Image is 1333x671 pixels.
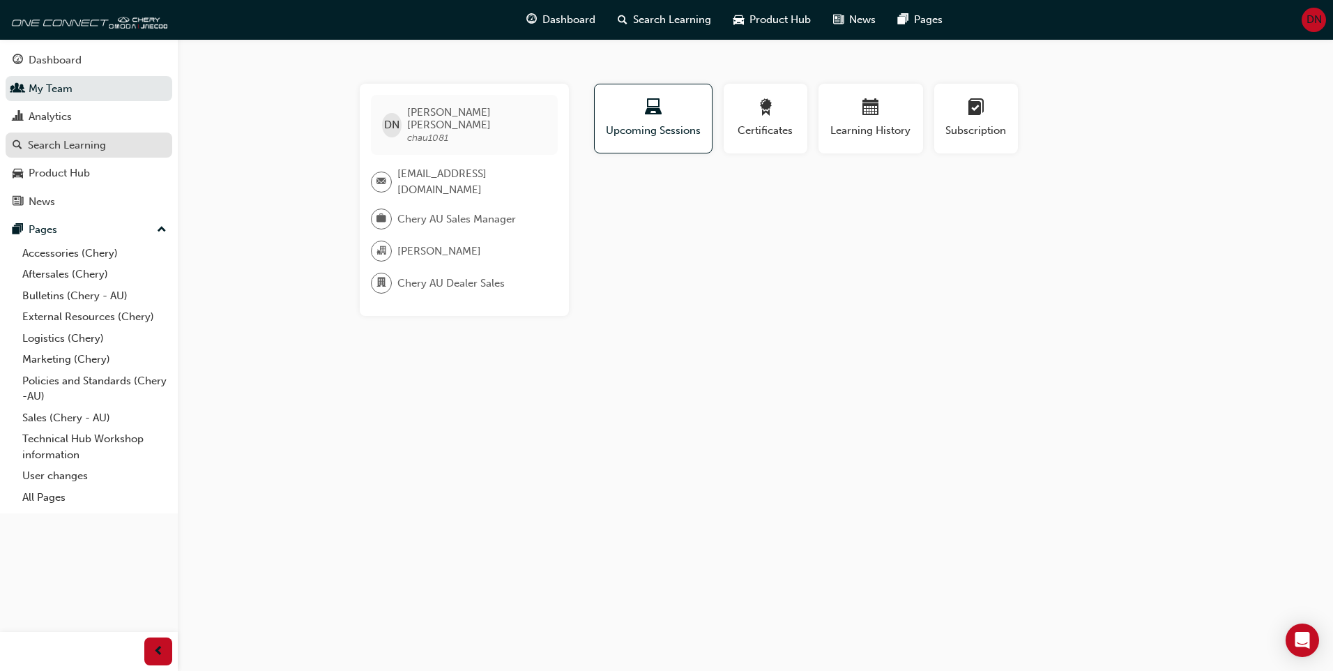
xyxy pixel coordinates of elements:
[607,6,722,34] a: search-iconSearch Learning
[6,133,172,158] a: Search Learning
[968,99,984,118] span: learningplan-icon
[6,76,172,102] a: My Team
[1302,8,1326,32] button: DN
[1286,624,1319,657] div: Open Intercom Messenger
[605,123,701,139] span: Upcoming Sessions
[6,217,172,243] button: Pages
[29,165,90,181] div: Product Hub
[29,222,57,238] div: Pages
[17,285,172,307] a: Bulletins (Chery - AU)
[734,123,797,139] span: Certificates
[833,11,844,29] span: news-icon
[157,221,167,239] span: up-icon
[17,407,172,429] a: Sales (Chery - AU)
[945,123,1007,139] span: Subscription
[6,189,172,215] a: News
[13,224,23,236] span: pages-icon
[17,428,172,465] a: Technical Hub Workshop information
[898,11,908,29] span: pages-icon
[397,243,481,259] span: [PERSON_NAME]
[645,99,662,118] span: laptop-icon
[7,6,167,33] img: oneconnect
[17,264,172,285] a: Aftersales (Chery)
[29,194,55,210] div: News
[376,173,386,191] span: email-icon
[13,83,23,96] span: people-icon
[153,643,164,661] span: prev-icon
[724,84,807,153] button: Certificates
[13,54,23,67] span: guage-icon
[633,12,711,28] span: Search Learning
[17,349,172,370] a: Marketing (Chery)
[397,166,547,197] span: [EMAIL_ADDRESS][DOMAIN_NAME]
[407,132,448,144] span: chau1081
[818,84,923,153] button: Learning History
[13,167,23,180] span: car-icon
[17,328,172,349] a: Logistics (Chery)
[17,306,172,328] a: External Resources (Chery)
[829,123,913,139] span: Learning History
[722,6,822,34] a: car-iconProduct Hub
[757,99,774,118] span: award-icon
[733,11,744,29] span: car-icon
[17,370,172,407] a: Policies and Standards (Chery -AU)
[618,11,627,29] span: search-icon
[887,6,954,34] a: pages-iconPages
[376,242,386,260] span: organisation-icon
[407,106,546,131] span: [PERSON_NAME] [PERSON_NAME]
[542,12,595,28] span: Dashboard
[17,243,172,264] a: Accessories (Chery)
[376,274,386,292] span: department-icon
[849,12,876,28] span: News
[29,52,82,68] div: Dashboard
[29,109,72,125] div: Analytics
[13,111,23,123] span: chart-icon
[749,12,811,28] span: Product Hub
[397,276,505,292] span: Chery AU Dealer Sales
[17,465,172,487] a: User changes
[1307,12,1322,28] span: DN
[13,196,23,209] span: news-icon
[28,137,106,153] div: Search Learning
[6,45,172,217] button: DashboardMy TeamAnalyticsSearch LearningProduct HubNews
[6,104,172,130] a: Analytics
[515,6,607,34] a: guage-iconDashboard
[376,210,386,228] span: briefcase-icon
[862,99,879,118] span: calendar-icon
[13,140,22,152] span: search-icon
[6,47,172,73] a: Dashboard
[17,487,172,508] a: All Pages
[914,12,943,28] span: Pages
[594,84,713,153] button: Upcoming Sessions
[526,11,537,29] span: guage-icon
[397,211,516,227] span: Chery AU Sales Manager
[6,160,172,186] a: Product Hub
[384,117,399,133] span: DN
[934,84,1018,153] button: Subscription
[822,6,887,34] a: news-iconNews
